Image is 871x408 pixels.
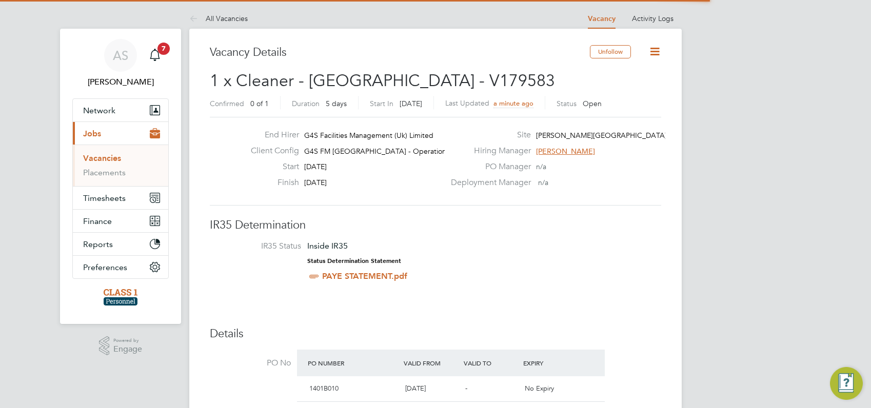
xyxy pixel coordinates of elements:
[243,161,299,172] label: Start
[73,99,168,121] button: Network
[220,241,301,252] label: IR35 Status
[309,384,339,393] span: 1401B010
[73,210,168,232] button: Finance
[536,162,546,171] span: n/a
[400,99,422,108] span: [DATE]
[113,49,128,62] span: AS
[465,384,467,393] span: -
[99,336,143,356] a: Powered byEngage
[304,162,327,171] span: [DATE]
[210,71,555,91] span: 1 x Cleaner - [GEOGRAPHIC_DATA] - V179583
[83,239,113,249] span: Reports
[73,233,168,255] button: Reports
[83,193,126,203] span: Timesheets
[73,187,168,209] button: Timesheets
[250,99,269,108] span: 0 of 1
[305,354,401,372] div: PO Number
[304,147,451,156] span: G4S FM [GEOGRAPHIC_DATA] - Operational
[536,131,667,140] span: [PERSON_NAME][GEOGRAPHIC_DATA]
[370,99,393,108] label: Start In
[307,257,401,264] strong: Status Determination Statement
[210,358,291,369] label: PO No
[632,14,674,23] a: Activity Logs
[210,99,244,108] label: Confirmed
[243,130,299,140] label: End Hirer
[73,256,168,278] button: Preferences
[210,327,661,341] h3: Details
[104,289,138,305] img: class1personnel-logo-retina.png
[210,45,590,60] h3: Vacancy Details
[307,241,348,251] span: Inside IR35
[72,39,169,88] a: AS[PERSON_NAME]
[405,384,426,393] span: [DATE]
[83,262,127,272] span: Preferences
[590,45,631,58] button: Unfollow
[243,146,299,156] label: Client Config
[445,130,531,140] label: Site
[113,345,142,354] span: Engage
[73,145,168,186] div: Jobs
[157,43,170,55] span: 7
[83,216,112,226] span: Finance
[189,14,248,23] a: All Vacancies
[73,122,168,145] button: Jobs
[322,271,407,281] a: PAYE STATEMENT.pdf
[557,99,577,108] label: Status
[538,178,548,187] span: n/a
[72,289,169,305] a: Go to home page
[493,99,533,108] span: a minute ago
[83,129,101,138] span: Jobs
[83,168,126,177] a: Placements
[830,367,863,400] button: Engage Resource Center
[521,354,581,372] div: Expiry
[113,336,142,345] span: Powered by
[588,14,616,23] a: Vacancy
[72,76,169,88] span: Angela Sabaroche
[304,131,433,140] span: G4S Facilities Management (Uk) Limited
[445,146,531,156] label: Hiring Manager
[304,178,327,187] span: [DATE]
[243,177,299,188] label: Finish
[401,354,461,372] div: Valid From
[445,98,489,108] label: Last Updated
[83,106,115,115] span: Network
[536,147,595,156] span: [PERSON_NAME]
[461,354,521,372] div: Valid To
[583,99,602,108] span: Open
[292,99,320,108] label: Duration
[210,218,661,233] h3: IR35 Determination
[525,384,554,393] span: No Expiry
[445,161,531,172] label: PO Manager
[60,29,181,324] nav: Main navigation
[145,39,165,72] a: 7
[326,99,347,108] span: 5 days
[445,177,531,188] label: Deployment Manager
[83,153,121,163] a: Vacancies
